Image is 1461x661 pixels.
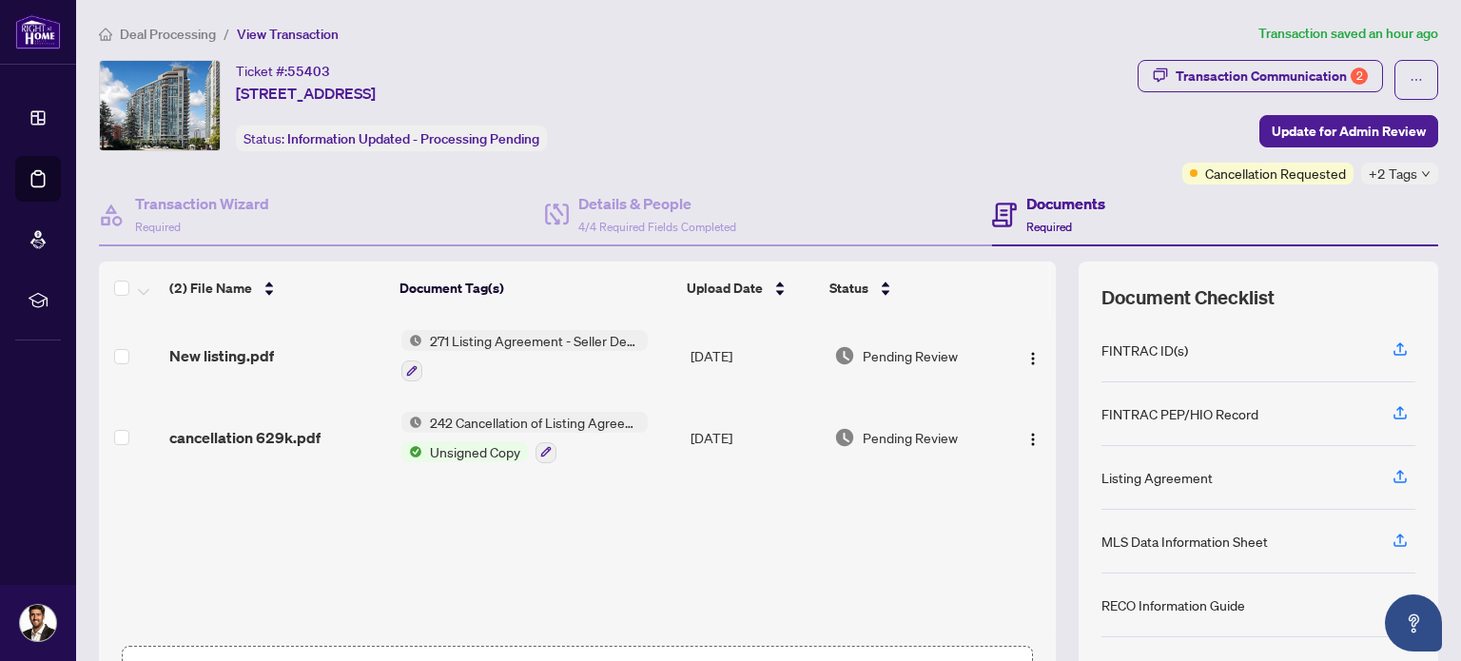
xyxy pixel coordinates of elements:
span: +2 Tags [1369,163,1417,185]
span: [STREET_ADDRESS] [236,82,376,105]
span: Upload Date [687,278,763,299]
button: Open asap [1385,594,1442,651]
img: Profile Icon [20,605,56,641]
span: Unsigned Copy [422,441,528,462]
div: Status: [236,126,547,151]
article: Transaction saved an hour ago [1258,23,1438,45]
button: Status Icon242 Cancellation of Listing Agreement - Authority to Offer for SaleStatus IconUnsigned... [401,412,648,463]
span: New listing.pdf [169,344,274,367]
span: Information Updated - Processing Pending [287,130,539,147]
span: Required [135,220,181,234]
img: Logo [1025,351,1041,366]
img: Document Status [834,345,855,366]
h4: Documents [1026,192,1105,215]
button: Status Icon271 Listing Agreement - Seller Designated Representation Agreement Authority to Offer ... [401,330,648,381]
div: RECO Information Guide [1101,594,1245,615]
span: down [1421,169,1431,179]
h4: Details & People [578,192,736,215]
span: cancellation 629k.pdf [169,426,321,449]
span: 55403 [287,63,330,80]
span: 242 Cancellation of Listing Agreement - Authority to Offer for Sale [422,412,648,433]
span: (2) File Name [169,278,252,299]
button: Logo [1018,340,1048,371]
th: Document Tag(s) [392,262,680,315]
span: ellipsis [1410,73,1423,87]
img: Document Status [834,427,855,448]
div: FINTRAC PEP/HIO Record [1101,403,1258,424]
span: 4/4 Required Fields Completed [578,220,736,234]
div: Ticket #: [236,60,330,82]
img: Status Icon [401,412,422,433]
td: [DATE] [683,315,827,397]
span: Document Checklist [1101,284,1275,311]
span: Deal Processing [120,26,216,43]
button: Transaction Communication2 [1138,60,1383,92]
span: Update for Admin Review [1272,116,1426,146]
h4: Transaction Wizard [135,192,269,215]
span: Required [1026,220,1072,234]
div: Transaction Communication [1176,61,1368,91]
button: Update for Admin Review [1259,115,1438,147]
div: FINTRAC ID(s) [1101,340,1188,360]
img: Status Icon [401,330,422,351]
img: Logo [1025,432,1041,447]
li: / [224,23,229,45]
span: Pending Review [863,345,958,366]
span: View Transaction [237,26,339,43]
span: 271 Listing Agreement - Seller Designated Representation Agreement Authority to Offer for Sale [422,330,648,351]
img: IMG-E12322021_1.jpg [100,61,220,150]
button: Logo [1018,422,1048,453]
span: Cancellation Requested [1205,163,1346,184]
th: Status [822,262,1000,315]
img: logo [15,14,61,49]
th: (2) File Name [162,262,392,315]
span: home [99,28,112,41]
td: [DATE] [683,397,827,478]
img: Status Icon [401,441,422,462]
div: MLS Data Information Sheet [1101,531,1268,552]
span: Pending Review [863,427,958,448]
div: Listing Agreement [1101,467,1213,488]
div: 2 [1351,68,1368,85]
th: Upload Date [679,262,821,315]
span: Status [829,278,868,299]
